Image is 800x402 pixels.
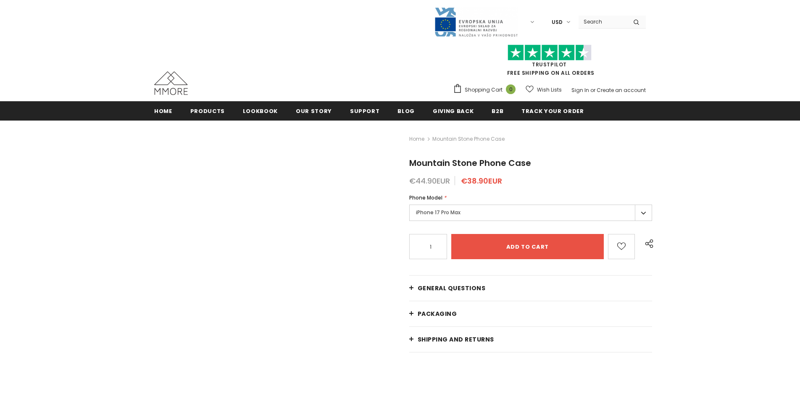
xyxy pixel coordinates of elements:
a: PACKAGING [409,301,652,326]
a: Products [190,101,225,120]
span: Mountain Stone Phone Case [409,157,531,169]
span: Our Story [296,107,332,115]
span: Giving back [433,107,474,115]
span: PACKAGING [418,310,457,318]
span: Mountain Stone Phone Case [432,134,505,144]
span: €38.90EUR [461,176,502,186]
span: Lookbook [243,107,278,115]
a: Track your order [521,101,584,120]
span: General Questions [418,284,486,292]
a: Trustpilot [532,61,567,68]
span: Shipping and returns [418,335,494,344]
span: or [590,87,595,94]
a: Sign In [571,87,589,94]
span: support [350,107,380,115]
input: Add to cart [451,234,604,259]
span: Home [154,107,172,115]
span: Phone Model [409,194,442,201]
a: Giving back [433,101,474,120]
span: USD [552,18,563,26]
span: Shopping Cart [465,86,503,94]
a: Home [154,101,172,120]
a: Our Story [296,101,332,120]
span: €44.90EUR [409,176,450,186]
a: Javni Razpis [434,18,518,25]
a: Shopping Cart 0 [453,84,520,96]
a: B2B [492,101,503,120]
img: Trust Pilot Stars [508,45,592,61]
a: support [350,101,380,120]
a: Lookbook [243,101,278,120]
a: Blog [397,101,415,120]
label: iPhone 17 Pro Max [409,205,652,221]
span: FREE SHIPPING ON ALL ORDERS [453,48,646,76]
a: Home [409,134,424,144]
img: Javni Razpis [434,7,518,37]
a: Wish Lists [526,82,562,97]
span: Track your order [521,107,584,115]
span: Blog [397,107,415,115]
span: 0 [506,84,516,94]
span: Products [190,107,225,115]
a: Create an account [597,87,646,94]
span: Wish Lists [537,86,562,94]
img: MMORE Cases [154,71,188,95]
input: Search Site [579,16,627,28]
a: General Questions [409,276,652,301]
a: Shipping and returns [409,327,652,352]
span: B2B [492,107,503,115]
